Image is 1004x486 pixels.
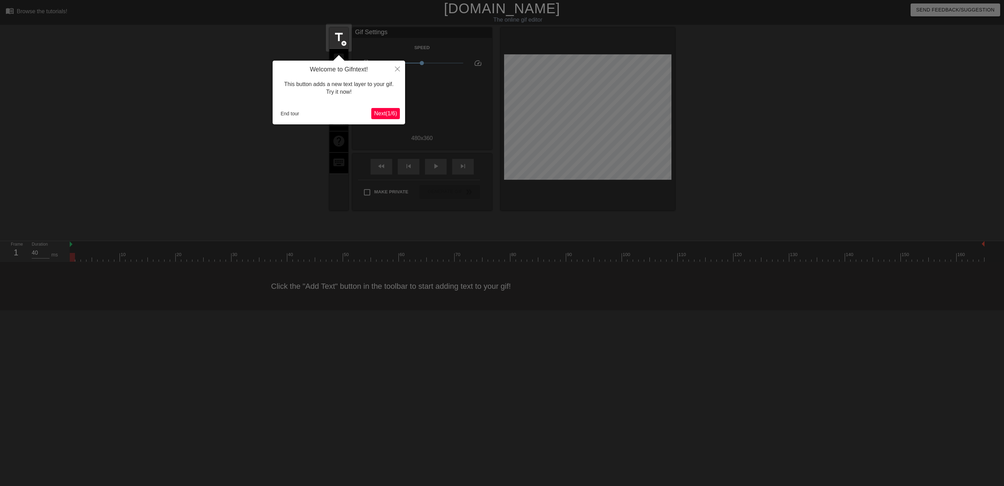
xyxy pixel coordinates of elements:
[374,110,397,116] span: Next ( 1 / 6 )
[371,108,400,119] button: Next
[278,74,400,103] div: This button adds a new text layer to your gif. Try it now!
[278,108,302,119] button: End tour
[278,66,400,74] h4: Welcome to Gifntext!
[390,61,405,77] button: Close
